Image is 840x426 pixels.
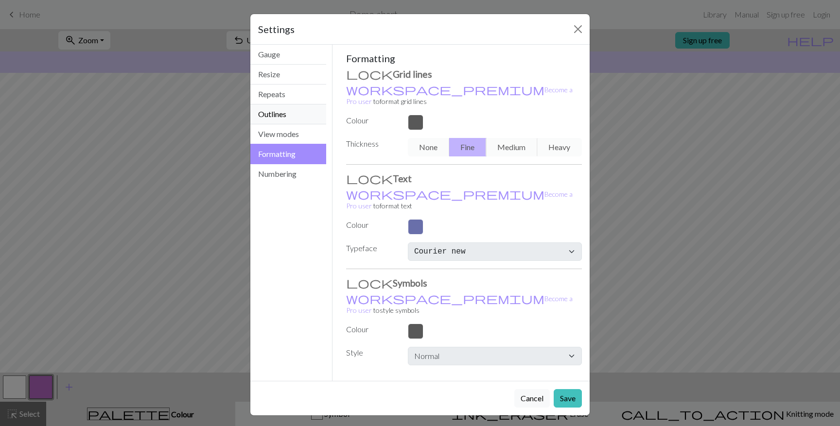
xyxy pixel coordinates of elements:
[346,85,573,105] small: to format grid lines
[250,85,326,104] button: Repeats
[250,124,326,144] button: View modes
[570,21,586,37] button: Close
[346,83,544,96] span: workspace_premium
[346,187,544,201] span: workspace_premium
[346,277,582,289] h3: Symbols
[346,294,573,314] a: Become a Pro user
[554,389,582,408] button: Save
[346,52,582,64] h5: Formatting
[340,242,402,257] label: Typeface
[340,115,402,126] label: Colour
[340,138,402,153] label: Thickness
[346,85,573,105] a: Become a Pro user
[514,389,550,408] button: Cancel
[250,65,326,85] button: Resize
[250,144,326,164] button: Formatting
[346,190,573,210] small: to format text
[250,164,326,184] button: Numbering
[346,172,582,184] h3: Text
[340,324,402,335] label: Colour
[250,104,326,124] button: Outlines
[346,291,544,305] span: workspace_premium
[346,294,573,314] small: to style symbols
[250,45,326,65] button: Gauge
[258,22,295,36] h5: Settings
[346,68,582,80] h3: Grid lines
[346,190,573,210] a: Become a Pro user
[340,219,402,231] label: Colour
[340,347,402,361] label: Style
